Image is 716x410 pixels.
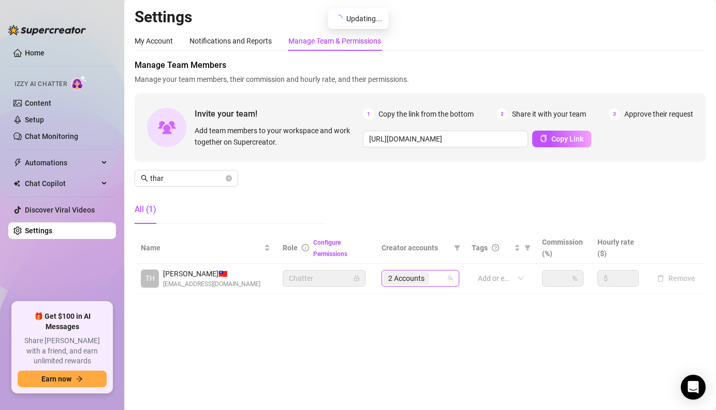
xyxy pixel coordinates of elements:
[346,13,382,24] span: Updating...
[492,244,499,251] span: question-circle
[524,245,531,251] span: filter
[141,242,262,253] span: Name
[384,272,429,285] span: 2 Accounts
[313,239,347,258] a: Configure Permissions
[135,7,706,27] h2: Settings
[226,175,232,181] button: close-circle
[289,271,359,286] span: Chatter
[163,279,260,289] span: [EMAIL_ADDRESS][DOMAIN_NAME]
[378,108,474,120] span: Copy the link from the bottom
[532,131,591,147] button: Copy Link
[522,240,533,256] span: filter
[150,173,224,184] input: Search members
[13,159,22,167] span: thunderbolt
[25,49,45,57] a: Home
[41,375,71,383] span: Earn now
[135,59,706,72] span: Manage Team Members
[18,336,107,366] span: Share [PERSON_NAME] with a friend, and earn unlimited rewards
[8,25,86,35] img: logo-BBDzfeDw.svg
[609,108,620,120] span: 3
[25,227,52,235] a: Settings
[195,107,363,120] span: Invite your team!
[512,108,586,120] span: Share it with your team
[25,154,98,171] span: Automations
[13,180,20,187] img: Chat Copilot
[18,312,107,332] span: 🎁 Get $100 in AI Messages
[25,175,98,192] span: Chat Copilot
[452,240,462,256] span: filter
[496,108,508,120] span: 2
[25,99,51,107] a: Content
[447,275,454,281] span: team
[536,232,591,264] th: Commission (%)
[163,268,260,279] span: [PERSON_NAME] 🇹🇼
[141,175,148,182] span: search
[135,35,173,47] div: My Account
[25,116,44,124] a: Setup
[25,132,78,140] a: Chat Monitoring
[624,108,693,120] span: Approve their request
[135,203,156,216] div: All (1)
[76,375,83,383] span: arrow-right
[653,272,699,285] button: Remove
[454,245,460,251] span: filter
[25,206,95,214] a: Discover Viral Videos
[540,135,547,142] span: copy
[135,232,276,264] th: Name
[334,15,342,23] span: loading
[189,35,272,47] div: Notifications and Reports
[145,273,155,284] span: TH
[354,275,360,281] span: lock
[591,232,647,264] th: Hourly rate ($)
[71,75,87,90] img: AI Chatter
[388,273,425,284] span: 2 Accounts
[195,125,359,148] span: Add team members to your workspace and work together on Supercreator.
[14,79,67,89] span: Izzy AI Chatter
[551,135,583,143] span: Copy Link
[18,371,107,387] button: Earn nowarrow-right
[283,244,298,252] span: Role
[472,242,488,253] span: Tags
[681,375,706,400] div: Open Intercom Messenger
[135,74,706,85] span: Manage your team members, their commission and hourly rate, and their permissions.
[363,108,374,120] span: 1
[382,242,450,253] span: Creator accounts
[302,244,309,251] span: info-circle
[288,35,381,47] div: Manage Team & Permissions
